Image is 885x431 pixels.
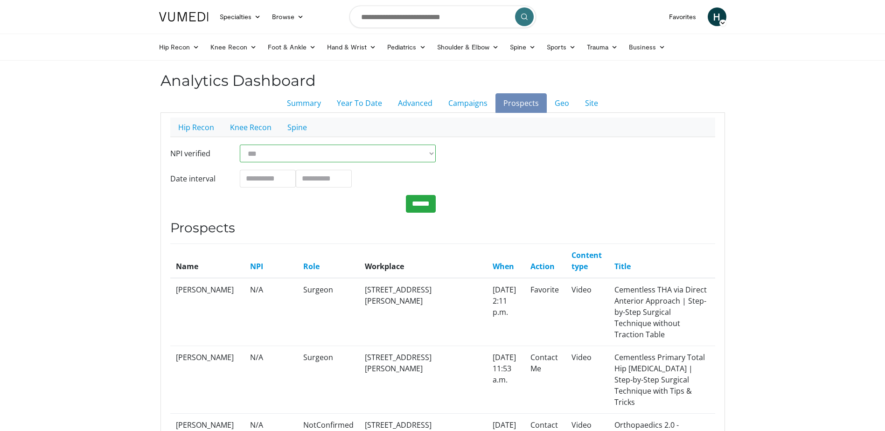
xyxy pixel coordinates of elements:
td: Cementless Primary Total Hip [MEDICAL_DATA] | Step-by-Step Surgical Technique with Tips & Tricks [609,346,715,413]
a: Hip Recon [153,38,205,56]
a: Browse [266,7,309,26]
td: [PERSON_NAME] [170,278,245,346]
a: Specialties [214,7,267,26]
a: Action [530,261,555,271]
h3: Prospects [170,220,715,236]
a: H [708,7,726,26]
a: Knee Recon [205,38,262,56]
input: Search topics, interventions [349,6,536,28]
h2: Analytics Dashboard [160,72,725,90]
td: N/A [244,278,298,346]
td: Contact Me [525,346,565,413]
td: [STREET_ADDRESS][PERSON_NAME] [359,346,487,413]
a: Trauma [581,38,624,56]
a: Geo [547,93,577,113]
img: VuMedi Logo [159,12,209,21]
a: Prospects [495,93,547,113]
td: [PERSON_NAME] [170,346,245,413]
td: Video [566,346,609,413]
td: Cementless THA via Direct Anterior Approach | Step-by-Step Surgical Technique without Traction Table [609,278,715,346]
a: Spine [504,38,541,56]
a: Knee Recon [222,118,279,137]
a: When [493,261,514,271]
a: Foot & Ankle [262,38,321,56]
td: [DATE] 2:11 p.m. [487,278,525,346]
label: Date interval [163,170,233,188]
a: Hand & Wrist [321,38,382,56]
a: Business [623,38,671,56]
a: NPI [250,261,263,271]
a: Pediatrics [382,38,432,56]
td: [DATE] 11:53 a.m. [487,346,525,413]
a: Spine [279,118,315,137]
td: Surgeon [298,346,359,413]
a: Advanced [390,93,440,113]
a: Shoulder & Elbow [432,38,504,56]
a: Sports [541,38,581,56]
a: Content type [571,250,602,271]
td: N/A [244,346,298,413]
a: Hip Recon [170,118,222,137]
th: Workplace [359,243,487,278]
td: Favorite [525,278,565,346]
th: Name [170,243,245,278]
label: NPI verified [163,145,233,162]
a: Campaigns [440,93,495,113]
a: Site [577,93,606,113]
a: Year To Date [329,93,390,113]
td: [STREET_ADDRESS][PERSON_NAME] [359,278,487,346]
a: Title [614,261,631,271]
td: Video [566,278,609,346]
a: Role [303,261,320,271]
a: Summary [279,93,329,113]
a: Favorites [663,7,702,26]
td: Surgeon [298,278,359,346]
